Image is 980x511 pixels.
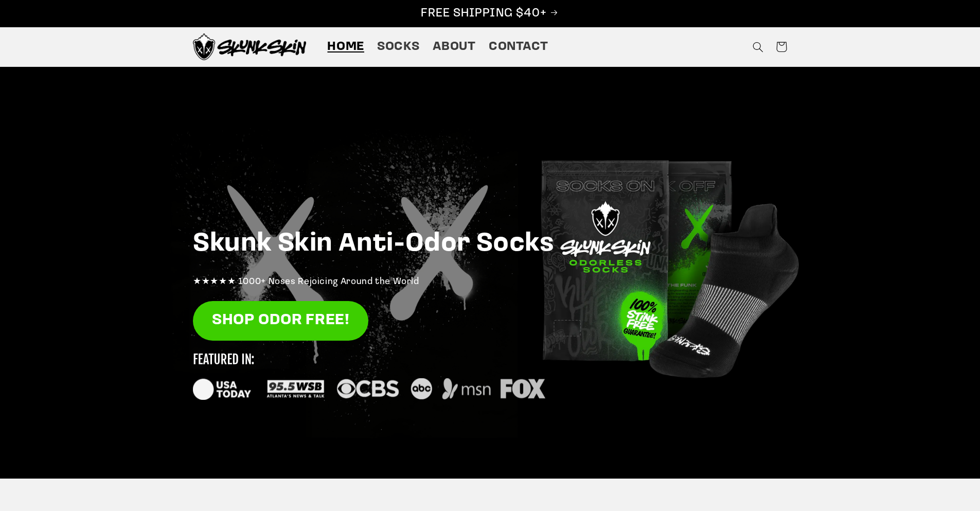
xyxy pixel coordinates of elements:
[482,32,555,61] a: Contact
[11,6,969,22] p: FREE SHIPPING $40+
[193,33,306,60] img: Skunk Skin Anti-Odor Socks.
[327,39,364,55] span: Home
[377,39,419,55] span: Socks
[371,32,426,61] a: Socks
[746,35,770,59] summary: Search
[193,354,545,400] img: new_featured_logos_1_small.svg
[193,301,368,341] a: SHOP ODOR FREE!
[489,39,548,55] span: Contact
[193,274,787,291] p: ★★★★★ 1000+ Noses Rejoicing Around the World
[433,39,476,55] span: About
[193,231,555,257] strong: Skunk Skin Anti-Odor Socks
[426,32,482,61] a: About
[321,32,371,61] a: Home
